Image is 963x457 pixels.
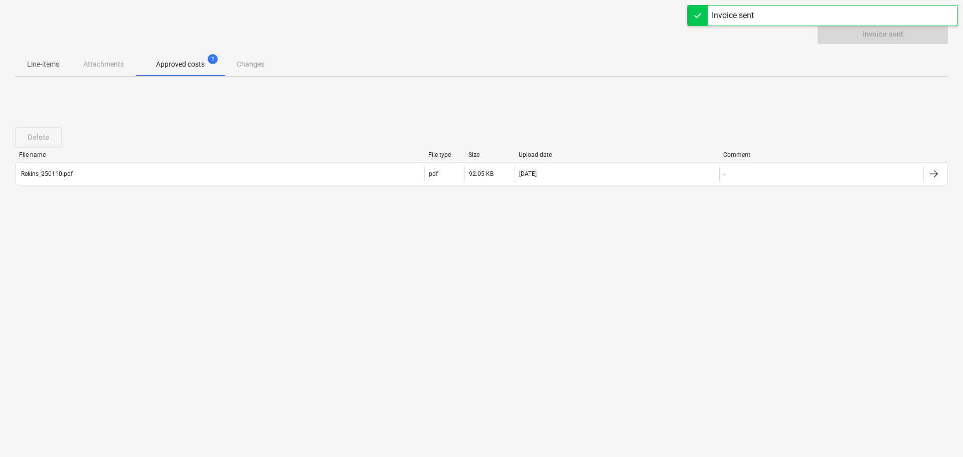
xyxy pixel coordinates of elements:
[429,170,438,177] div: pdf
[519,151,715,158] div: Upload date
[468,151,511,158] div: Size
[724,170,725,177] div: -
[469,170,494,177] div: 92.05 KB
[428,151,460,158] div: File type
[712,10,754,22] div: Invoice sent
[156,59,205,70] p: Approved costs
[27,59,59,70] p: Line-items
[20,170,73,177] div: Rekins_250110.pdf
[208,54,218,64] span: 1
[519,170,537,177] div: [DATE]
[19,151,420,158] div: File name
[723,151,920,158] div: Comment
